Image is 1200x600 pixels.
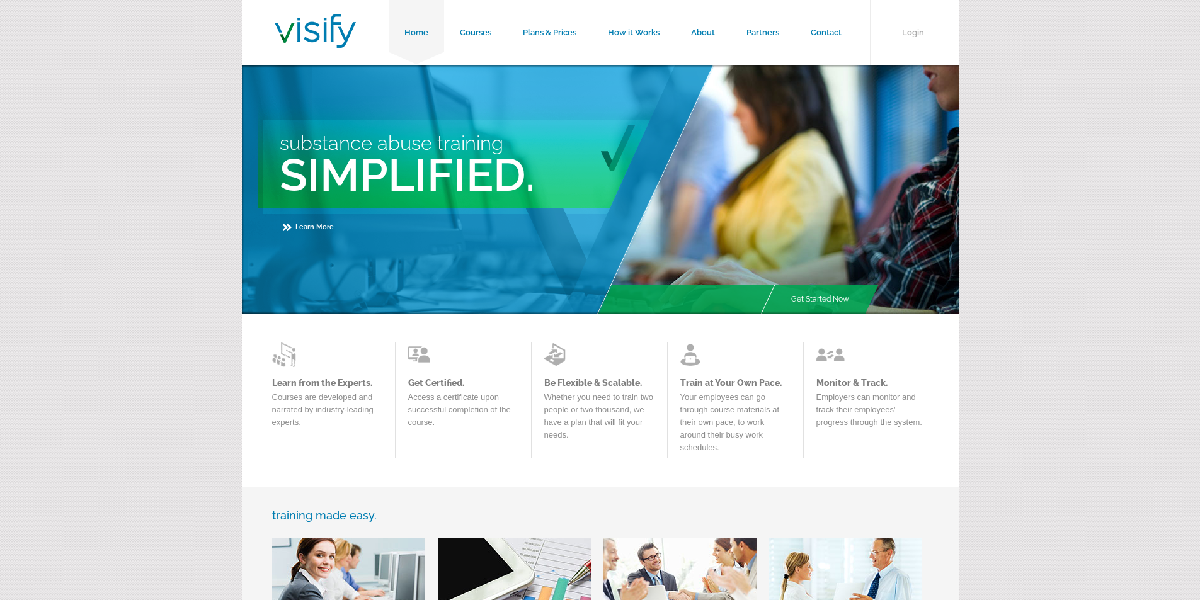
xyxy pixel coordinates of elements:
p: Employers can monitor and track their employees' progress through the system. [816,391,927,435]
h3: training made easy. [272,509,929,522]
img: Main Image [596,65,959,314]
a: Learn from the Experts. [272,378,382,388]
p: Courses are developed and narrated by industry-leading experts. [272,391,382,435]
img: Learn from the Experts [816,342,845,367]
h2: Simplified. [280,148,717,201]
p: Whether you need to train two people or two thousand, we have a plan that will fit your needs. [544,391,654,448]
img: Visify Training [275,14,356,48]
h3: Substance Abuse Training [280,132,717,154]
p: Access a certificate upon successful completion of the course. [408,391,518,435]
a: Monitor & Track. [816,378,927,388]
a: Visify Training [275,33,356,52]
img: Learn from the Experts [408,342,437,367]
img: Learn from the Experts [272,342,300,367]
a: Learn More [283,223,334,231]
p: Your employees can go through course materials at their own pace, to work around their busy work ... [680,391,791,460]
a: Train at Your Own Pace. [680,378,791,388]
a: Be Flexible & Scalable. [544,378,654,388]
img: Learn from the Experts [680,342,709,367]
a: Get Started Now [775,285,865,314]
img: Learn from the Experts [544,342,573,367]
a: Get Certified. [408,378,518,388]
